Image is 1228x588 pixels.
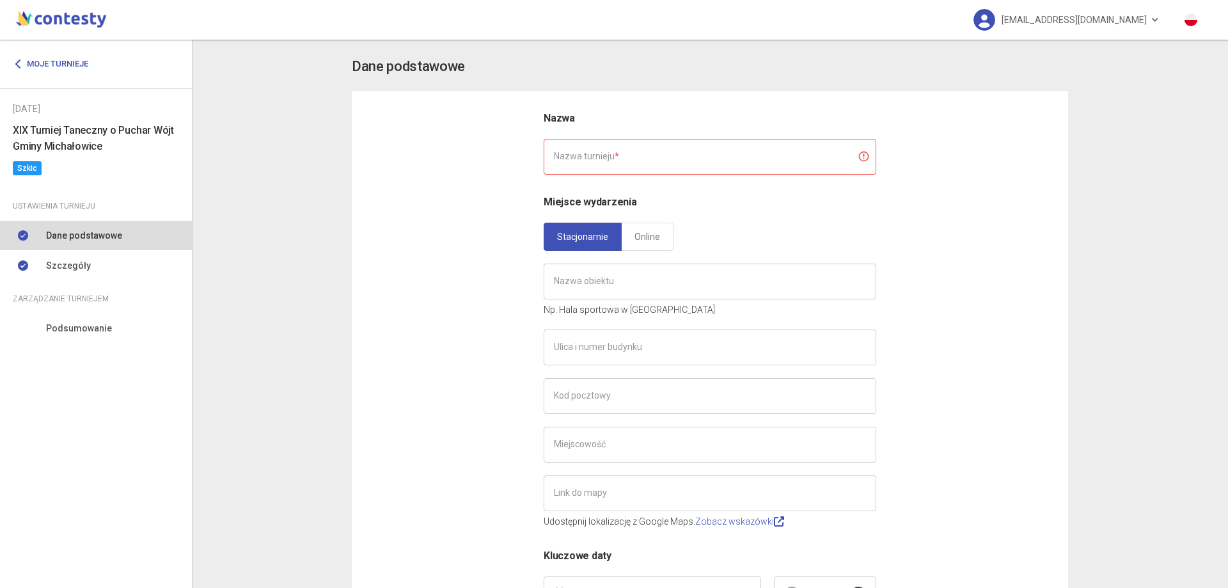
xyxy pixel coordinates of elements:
span: Szczegóły [46,258,91,273]
div: Ustawienia turnieju [13,199,179,213]
a: Zobacz wskazówki [695,516,784,527]
span: Szkic [13,161,42,175]
p: Np. Hala sportowa w [GEOGRAPHIC_DATA] [544,303,876,317]
span: Miejsce wydarzenia [544,196,637,208]
span: Podsumowanie [46,321,112,335]
span: Kluczowe daty [544,550,611,562]
span: Zarządzanie turniejem [13,292,109,306]
a: Online [621,223,673,251]
app-title: settings-basic.title [352,56,1068,78]
a: Stacjonarnie [544,223,622,251]
a: Moje turnieje [13,52,98,75]
span: [EMAIL_ADDRESS][DOMAIN_NAME] [1002,6,1147,33]
h3: Dane podstawowe [352,56,465,78]
span: Nazwa [544,112,575,124]
div: [DATE] [13,102,179,116]
span: Dane podstawowe [46,228,122,242]
h6: XIX Turniej Taneczny o Puchar Wójt Gminy Michałowice [13,122,179,154]
p: Udostępnij lokalizację z Google Maps. [544,514,876,528]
